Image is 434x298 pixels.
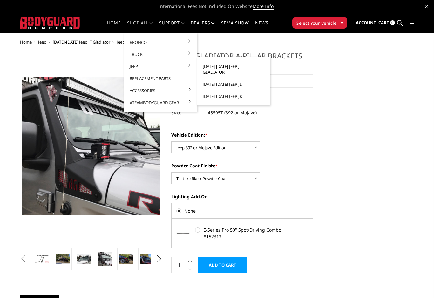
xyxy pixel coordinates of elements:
[195,227,288,240] label: E-Series Pro 50" Spot/Driving Combo #152313
[191,21,215,33] a: Dealers
[356,20,376,25] span: Account
[341,19,343,26] span: ▾
[127,21,153,33] a: shop all
[117,39,190,45] span: Jeep JT Gladiator A-Pillar Brackets (pair)
[255,21,268,33] a: News
[18,254,28,264] button: Previous
[119,254,133,264] img: Jeep JT Gladiator A-Pillar Brackets (pair)
[171,51,314,75] h1: Jeep JT Gladiator A-Pillar Brackets (pair)
[77,254,91,264] img: Jeep JT Gladiator A-Pillar Brackets (pair)
[292,17,347,29] button: Select Your Vehicle
[378,14,395,31] a: Cart 0
[126,48,194,60] a: Truck
[126,72,194,85] a: Replacement Parts
[126,60,194,72] a: Jeep
[200,78,268,90] a: [DATE]-[DATE] Jeep JL
[126,85,194,97] a: Accessories
[171,107,203,119] dt: SKU:
[20,51,162,241] a: Jeep JT Gladiator A-Pillar Brackets (pair)
[356,14,376,31] a: Account
[140,254,154,264] img: Jeep JT Gladiator A-Pillar Brackets (pair)
[171,132,314,138] label: Vehicle Edition:
[171,193,314,200] label: Lighting Add-On:
[126,36,194,48] a: Bronco
[378,20,389,25] span: Cart
[208,107,257,119] dd: 45595T (392 or Mojave)
[20,17,80,29] img: BODYGUARD BUMPERS
[200,90,268,102] a: [DATE]-[DATE] Jeep JK
[107,21,121,33] a: Home
[38,39,46,45] a: Jeep
[296,20,336,26] span: Select Your Vehicle
[126,97,194,109] a: #TeamBodyguard Gear
[200,60,268,78] a: [DATE]-[DATE] Jeep JT Gladiator
[253,3,274,10] a: More Info
[390,20,395,25] span: 0
[171,162,314,169] label: Powder Coat Finish:
[198,257,247,273] input: Add to Cart
[154,254,164,264] button: Next
[20,39,32,45] a: Home
[56,254,70,264] img: Jeep JT Gladiator A-Pillar Brackets (pair)
[221,21,249,33] a: SEMA Show
[98,252,112,266] img: Jeep JT Gladiator A-Pillar Brackets (pair)
[159,21,184,33] a: Support
[53,39,110,45] a: [DATE]-[DATE] Jeep JT Gladiator
[176,207,309,214] label: None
